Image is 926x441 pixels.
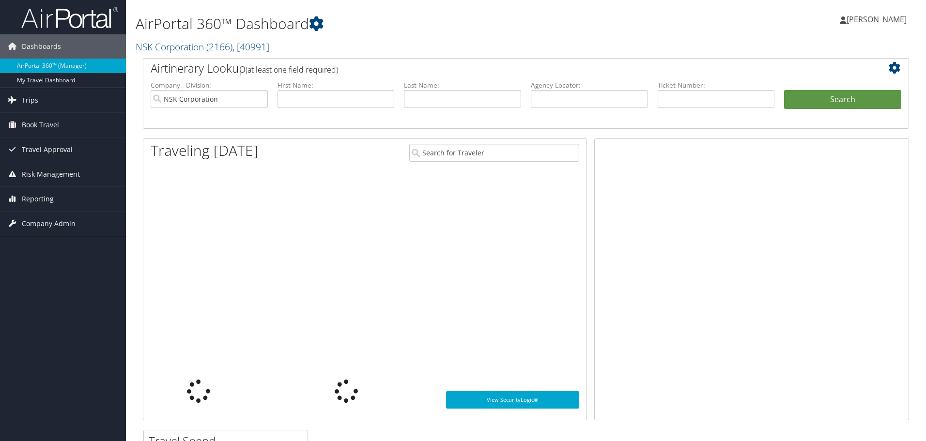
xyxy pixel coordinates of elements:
[784,90,901,109] button: Search
[531,80,648,90] label: Agency Locator:
[404,80,521,90] label: Last Name:
[136,14,656,34] h1: AirPortal 360™ Dashboard
[22,162,80,186] span: Risk Management
[22,187,54,211] span: Reporting
[409,144,579,162] input: Search for Traveler
[658,80,775,90] label: Ticket Number:
[151,60,837,76] h2: Airtinerary Lookup
[136,40,269,53] a: NSK Corporation
[206,40,232,53] span: ( 2166 )
[151,80,268,90] label: Company - Division:
[21,6,118,29] img: airportal-logo.png
[446,391,579,409] a: View SecurityLogic®
[22,113,59,137] span: Book Travel
[232,40,269,53] span: , [ 40991 ]
[22,88,38,112] span: Trips
[847,14,907,25] span: [PERSON_NAME]
[278,80,395,90] label: First Name:
[22,137,73,162] span: Travel Approval
[840,5,916,34] a: [PERSON_NAME]
[246,64,338,75] span: (at least one field required)
[22,212,76,236] span: Company Admin
[151,140,258,161] h1: Traveling [DATE]
[22,34,61,59] span: Dashboards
